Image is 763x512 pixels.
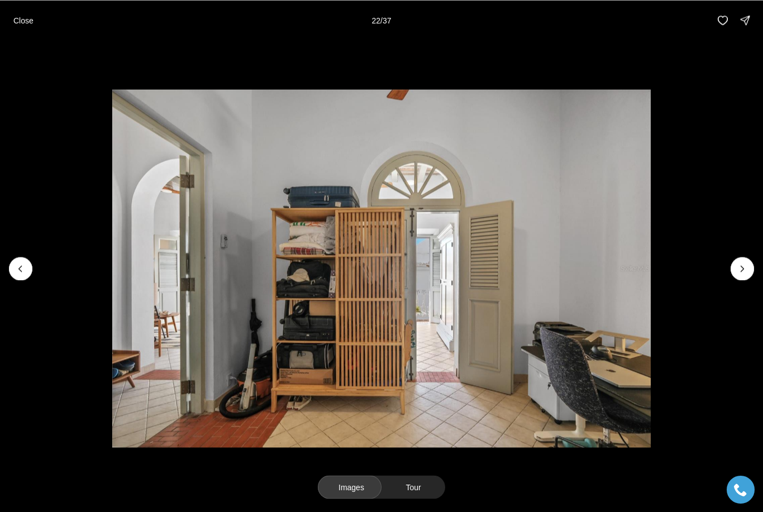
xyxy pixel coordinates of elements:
[371,16,391,25] p: 22 / 37
[9,257,32,280] button: Previous slide
[13,16,34,25] p: Close
[318,475,381,499] button: Images
[7,9,40,31] button: Close
[381,475,445,499] button: Tour
[731,257,754,280] button: Next slide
